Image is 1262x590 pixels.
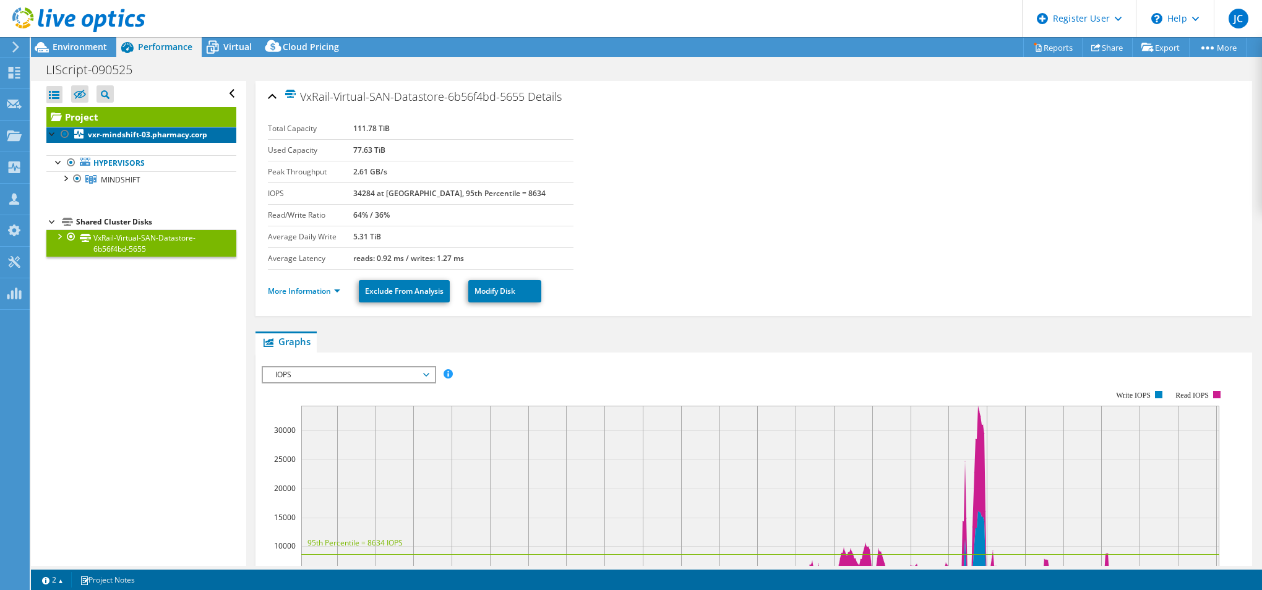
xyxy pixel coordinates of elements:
svg: \n [1151,13,1162,24]
a: Share [1082,38,1133,57]
a: Hypervisors [46,155,236,171]
b: 2.61 GB/s [353,166,387,177]
span: Virtual [223,41,252,53]
span: Details [528,89,562,104]
b: vxr-mindshift-03.pharmacy.corp [88,129,207,140]
text: 20000 [274,483,296,494]
a: Exclude From Analysis [359,280,450,302]
b: 5.31 TiB [353,231,381,242]
text: 15000 [274,512,296,523]
span: Environment [53,41,107,53]
b: reads: 0.92 ms / writes: 1.27 ms [353,253,464,263]
a: MINDSHIFT [46,171,236,187]
label: Read/Write Ratio [268,209,353,221]
span: MINDSHIFT [101,174,140,185]
text: Write IOPS [1116,391,1151,400]
b: 111.78 TiB [353,123,390,134]
div: Shared Cluster Disks [76,215,236,229]
span: VxRail-Virtual-SAN-Datastore-6b56f4bd-5655 [284,89,525,103]
a: Reports [1023,38,1083,57]
a: vxr-mindshift-03.pharmacy.corp [46,127,236,143]
a: More Information [268,286,340,296]
span: Graphs [262,335,311,348]
text: 10000 [274,541,296,551]
label: Peak Throughput [268,166,353,178]
a: Project Notes [71,572,144,588]
label: IOPS [268,187,353,200]
span: IOPS [269,367,428,382]
b: 77.63 TiB [353,145,385,155]
text: 95th Percentile = 8634 IOPS [307,537,403,548]
a: VxRail-Virtual-SAN-Datastore-6b56f4bd-5655 [46,229,236,257]
b: 64% / 36% [353,210,390,220]
span: JC [1229,9,1248,28]
label: Average Latency [268,252,353,265]
text: 30000 [274,425,296,435]
h1: LIScript-090525 [40,63,152,77]
a: Export [1132,38,1190,57]
b: 34284 at [GEOGRAPHIC_DATA], 95th Percentile = 8634 [353,188,546,199]
span: Cloud Pricing [283,41,339,53]
text: Read IOPS [1176,391,1209,400]
a: More [1189,38,1247,57]
text: 25000 [274,454,296,464]
label: Used Capacity [268,144,353,156]
a: Project [46,107,236,127]
a: 2 [33,572,72,588]
label: Total Capacity [268,122,353,135]
label: Average Daily Write [268,231,353,243]
a: Modify Disk [468,280,541,302]
span: Performance [138,41,192,53]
